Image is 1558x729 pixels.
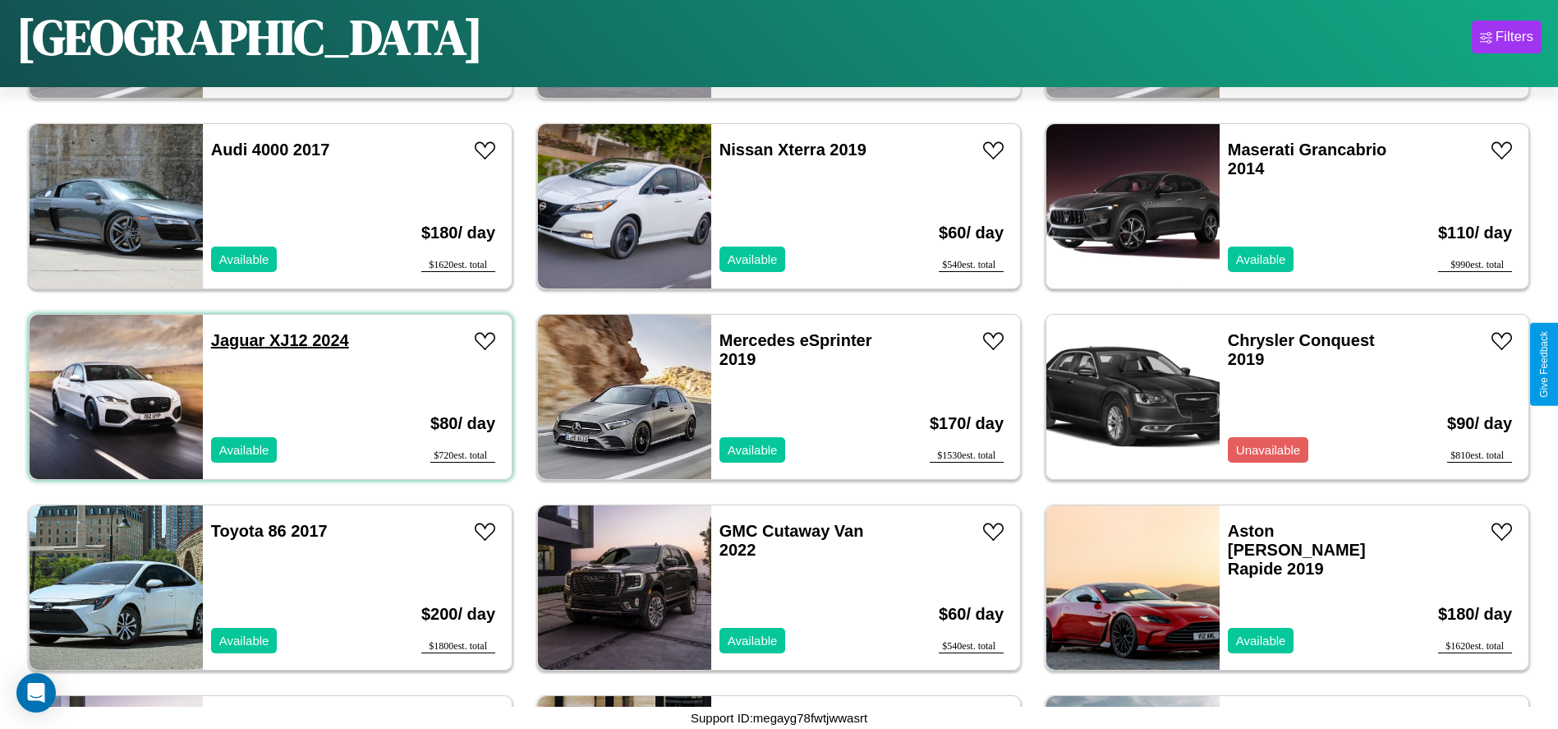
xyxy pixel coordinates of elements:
p: Available [219,439,269,461]
p: Available [1236,630,1286,652]
div: $ 810 est. total [1447,450,1512,463]
a: Nissan Xterra 2019 [719,141,866,159]
p: Available [728,439,778,461]
div: $ 1800 est. total [421,640,495,653]
h3: $ 200 / day [421,588,495,640]
a: Aston [PERSON_NAME] Rapide 2019 [1228,522,1366,578]
div: $ 720 est. total [430,450,495,463]
a: Audi 4000 2017 [211,141,330,159]
div: Give Feedback [1538,331,1550,398]
div: $ 540 est. total [939,640,1004,653]
p: Available [728,630,778,652]
h3: $ 110 / day [1438,207,1512,259]
p: Unavailable [1236,439,1300,461]
a: GMC Cutaway Van 2022 [719,522,864,559]
div: $ 1620 est. total [1438,640,1512,653]
p: Available [728,248,778,270]
h3: $ 60 / day [939,588,1004,640]
a: Toyota 86 2017 [211,522,328,540]
h3: $ 90 / day [1447,398,1512,450]
h1: [GEOGRAPHIC_DATA] [16,3,483,71]
h3: $ 60 / day [939,207,1004,259]
p: Available [219,630,269,652]
h3: $ 180 / day [421,207,495,259]
h3: $ 80 / day [430,398,495,450]
h3: $ 170 / day [930,398,1004,450]
p: Available [219,248,269,270]
div: $ 1530 est. total [930,450,1004,463]
a: Chrysler Conquest 2019 [1228,331,1375,368]
div: $ 540 est. total [939,259,1004,272]
div: $ 1620 est. total [421,259,495,272]
div: $ 990 est. total [1438,259,1512,272]
a: Jaguar XJ12 2024 [211,331,349,349]
p: Support ID: megayg78fwtjwwasrt [691,707,867,729]
h3: $ 180 / day [1438,588,1512,640]
button: Filters [1472,21,1542,53]
a: Maserati Grancabrio 2014 [1228,141,1386,178]
div: Filters [1496,29,1533,45]
div: Open Intercom Messenger [16,673,56,713]
a: Mercedes eSprinter 2019 [719,331,872,368]
p: Available [1236,248,1286,270]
